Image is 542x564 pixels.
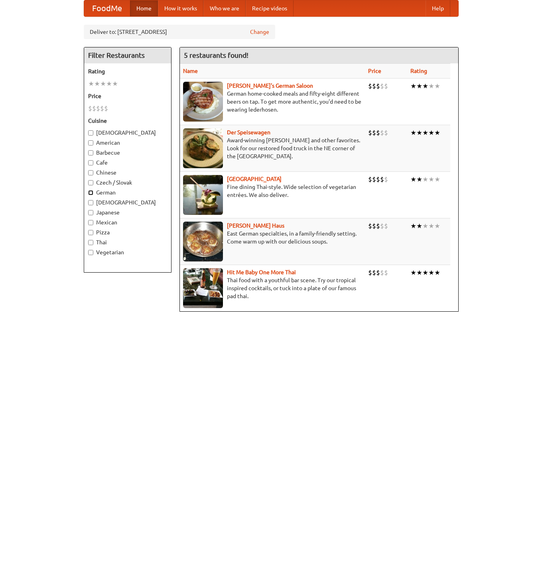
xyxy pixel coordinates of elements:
li: ★ [416,82,422,90]
li: $ [96,104,100,113]
li: ★ [416,222,422,230]
a: Hit Me Baby One More Thai [227,269,296,275]
li: ★ [410,222,416,230]
label: American [88,139,167,147]
li: $ [88,104,92,113]
img: satay.jpg [183,175,223,215]
p: Thai food with a youthful bar scene. Try our tropical inspired cocktails, or tuck into a plate of... [183,276,362,300]
a: Recipe videos [246,0,294,16]
label: Pizza [88,228,167,236]
li: $ [92,104,96,113]
label: [DEMOGRAPHIC_DATA] [88,129,167,137]
li: $ [380,175,384,184]
li: $ [384,82,388,90]
input: Thai [88,240,93,245]
a: [GEOGRAPHIC_DATA] [227,176,282,182]
li: ★ [428,268,434,277]
img: kohlhaus.jpg [183,222,223,261]
a: Who we are [203,0,246,16]
a: Help [426,0,450,16]
p: Fine dining Thai-style. Wide selection of vegetarian entrées. We also deliver. [183,183,362,199]
input: Chinese [88,170,93,175]
input: Barbecue [88,150,93,155]
li: $ [100,104,104,113]
a: Price [368,68,381,74]
a: Name [183,68,198,74]
li: ★ [416,268,422,277]
li: $ [368,82,372,90]
h5: Cuisine [88,117,167,125]
li: $ [104,104,108,113]
li: $ [384,175,388,184]
li: $ [380,268,384,277]
input: Japanese [88,210,93,215]
input: Mexican [88,220,93,225]
ng-pluralize: 5 restaurants found! [184,51,248,59]
li: ★ [422,222,428,230]
li: ★ [410,82,416,90]
li: ★ [434,268,440,277]
li: ★ [112,79,118,88]
li: ★ [94,79,100,88]
li: $ [376,128,380,137]
label: [DEMOGRAPHIC_DATA] [88,198,167,206]
label: Thai [88,238,167,246]
li: $ [372,175,376,184]
li: ★ [416,128,422,137]
li: ★ [434,222,440,230]
li: ★ [428,222,434,230]
input: Czech / Slovak [88,180,93,185]
li: ★ [422,268,428,277]
input: German [88,190,93,195]
li: ★ [88,79,94,88]
label: Japanese [88,208,167,216]
a: [PERSON_NAME]'s German Saloon [227,83,313,89]
li: $ [376,268,380,277]
label: Cafe [88,159,167,167]
li: $ [368,268,372,277]
p: German home-cooked meals and fifty-eight different beers on tap. To get more authentic, you'd nee... [183,90,362,114]
li: ★ [410,128,416,137]
input: American [88,140,93,145]
li: $ [384,222,388,230]
div: Deliver to: [STREET_ADDRESS] [84,25,275,39]
li: $ [384,128,388,137]
li: ★ [416,175,422,184]
input: [DEMOGRAPHIC_DATA] [88,130,93,136]
a: Rating [410,68,427,74]
input: Pizza [88,230,93,235]
li: $ [372,82,376,90]
li: ★ [428,175,434,184]
input: Vegetarian [88,250,93,255]
li: ★ [100,79,106,88]
a: Home [130,0,158,16]
a: How it works [158,0,203,16]
li: $ [384,268,388,277]
label: Vegetarian [88,248,167,256]
label: Czech / Slovak [88,179,167,187]
a: Der Speisewagen [227,129,270,136]
li: ★ [410,175,416,184]
li: $ [376,222,380,230]
h4: Filter Restaurants [84,47,171,63]
a: Change [250,28,269,36]
li: $ [380,222,384,230]
label: Chinese [88,169,167,177]
img: speisewagen.jpg [183,128,223,168]
li: ★ [434,175,440,184]
li: $ [372,222,376,230]
li: ★ [422,128,428,137]
li: ★ [410,268,416,277]
input: [DEMOGRAPHIC_DATA] [88,200,93,205]
a: FoodMe [84,0,130,16]
h5: Rating [88,67,167,75]
a: [PERSON_NAME] Haus [227,222,284,229]
li: ★ [422,82,428,90]
li: $ [380,128,384,137]
label: German [88,189,167,197]
li: ★ [434,128,440,137]
li: ★ [428,128,434,137]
